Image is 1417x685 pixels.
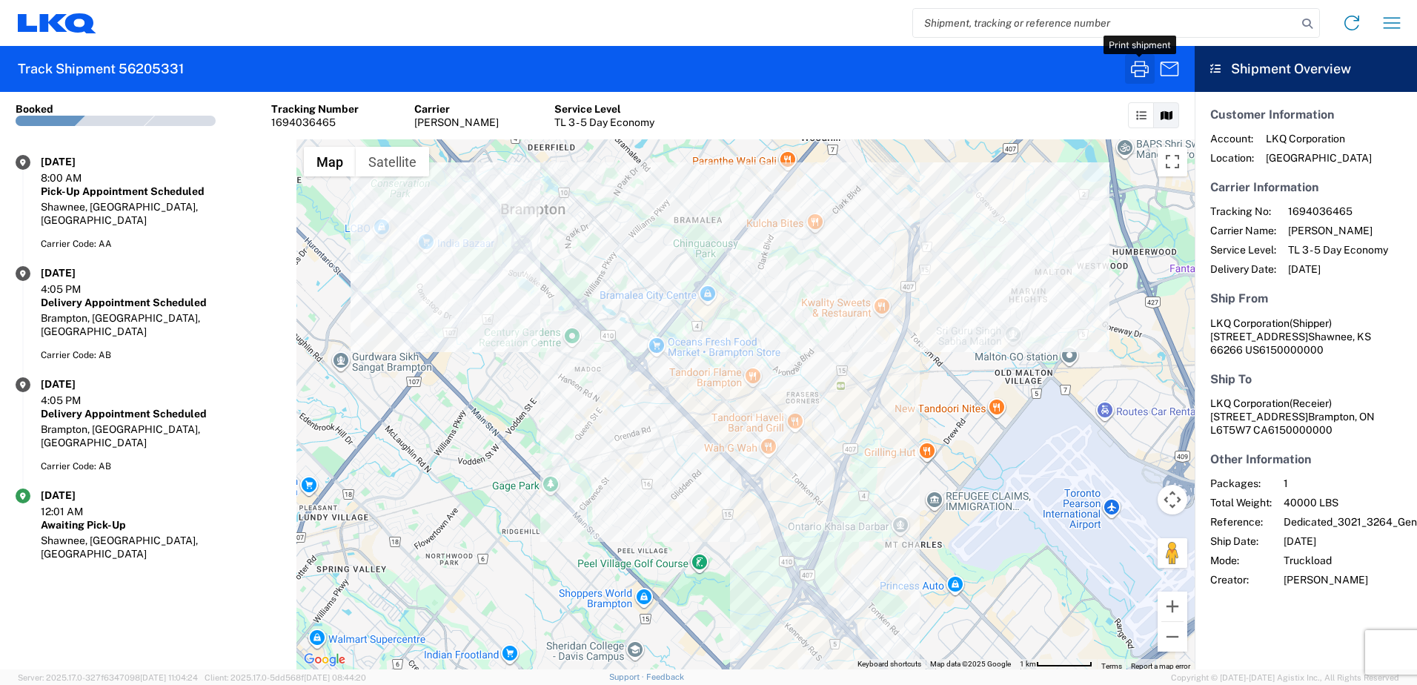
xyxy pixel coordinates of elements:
[1210,107,1401,122] h5: Customer Information
[1101,662,1122,670] a: Terms
[41,296,281,309] div: Delivery Appointment Scheduled
[1210,317,1401,357] address: Shawnee, KS 66266 US
[304,673,366,682] span: [DATE] 08:44:20
[1210,151,1254,165] span: Location:
[1288,262,1388,276] span: [DATE]
[646,672,684,681] a: Feedback
[1210,573,1272,586] span: Creator:
[1158,538,1187,568] button: Drag Pegman onto the map to open Street View
[41,266,115,279] div: [DATE]
[1259,344,1324,356] span: 6150000000
[1266,151,1372,165] span: [GEOGRAPHIC_DATA]
[41,171,115,185] div: 8:00 AM
[1158,592,1187,621] button: Zoom in
[1290,317,1332,329] span: (Shipper)
[41,282,115,296] div: 4:05 PM
[1288,243,1388,257] span: TL 3 - 5 Day Economy
[41,518,281,532] div: Awaiting Pick-Up
[41,237,281,251] div: Carrier Code: AA
[1210,535,1272,548] span: Ship Date:
[41,505,115,518] div: 12:01 AM
[554,102,654,116] div: Service Level
[857,659,921,669] button: Keyboard shortcuts
[1020,660,1036,668] span: 1 km
[1158,485,1187,514] button: Map camera controls
[1210,291,1401,305] h5: Ship From
[1210,243,1276,257] span: Service Level:
[414,102,499,116] div: Carrier
[1210,262,1276,276] span: Delivery Date:
[41,489,115,502] div: [DATE]
[300,650,349,669] a: Open this area in Google Maps (opens a new window)
[1210,397,1332,423] span: LKQ Corporation [STREET_ADDRESS]
[41,394,115,407] div: 4:05 PM
[41,185,281,198] div: Pick-Up Appointment Scheduled
[1210,224,1276,237] span: Carrier Name:
[18,673,198,682] span: Server: 2025.17.0-327f6347098
[300,650,349,669] img: Google
[1158,622,1187,652] button: Zoom out
[1131,662,1190,670] a: Report a map error
[1015,659,1097,669] button: Map Scale: 1 km per 72 pixels
[271,116,359,129] div: 1694036465
[41,348,281,362] div: Carrier Code: AB
[1290,397,1332,409] span: (Receier)
[1210,515,1272,529] span: Reference:
[41,534,281,560] div: Shawnee, [GEOGRAPHIC_DATA], [GEOGRAPHIC_DATA]
[41,377,115,391] div: [DATE]
[1210,372,1401,386] h5: Ship To
[1210,317,1290,329] span: LKQ Corporation
[1195,46,1417,92] header: Shipment Overview
[271,102,359,116] div: Tracking Number
[1210,496,1272,509] span: Total Weight:
[554,116,654,129] div: TL 3 - 5 Day Economy
[1210,397,1401,437] address: Brampton, ON L6T5W7 CA
[1268,424,1333,436] span: 6150000000
[41,200,281,227] div: Shawnee, [GEOGRAPHIC_DATA], [GEOGRAPHIC_DATA]
[356,147,429,176] button: Show satellite imagery
[41,155,115,168] div: [DATE]
[41,311,281,338] div: Brampton, [GEOGRAPHIC_DATA], [GEOGRAPHIC_DATA]
[304,147,356,176] button: Show street map
[140,673,198,682] span: [DATE] 11:04:24
[1210,132,1254,145] span: Account:
[1266,132,1372,145] span: LKQ Corporation
[1158,147,1187,176] button: Toggle fullscreen view
[1288,205,1388,218] span: 1694036465
[930,660,1011,668] span: Map data ©2025 Google
[609,672,646,681] a: Support
[41,423,281,449] div: Brampton, [GEOGRAPHIC_DATA], [GEOGRAPHIC_DATA]
[1288,224,1388,237] span: [PERSON_NAME]
[1210,180,1401,194] h5: Carrier Information
[913,9,1297,37] input: Shipment, tracking or reference number
[1210,331,1308,342] span: [STREET_ADDRESS]
[1210,205,1276,218] span: Tracking No:
[205,673,366,682] span: Client: 2025.17.0-5dd568f
[1210,452,1401,466] h5: Other Information
[18,60,184,78] h2: Track Shipment 56205331
[41,460,281,473] div: Carrier Code: AB
[1171,671,1399,684] span: Copyright © [DATE]-[DATE] Agistix Inc., All Rights Reserved
[1210,477,1272,490] span: Packages:
[16,102,53,116] div: Booked
[1210,554,1272,567] span: Mode:
[41,407,281,420] div: Delivery Appointment Scheduled
[414,116,499,129] div: [PERSON_NAME]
